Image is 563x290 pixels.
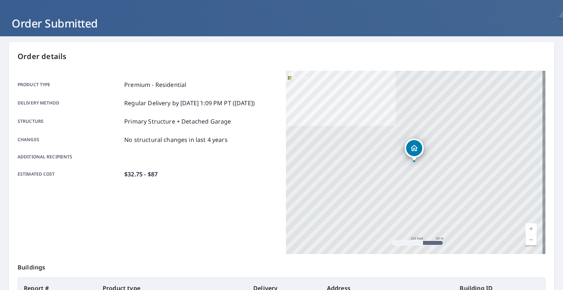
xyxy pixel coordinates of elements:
p: Order details [18,51,545,62]
p: Structure [18,117,121,126]
p: Regular Delivery by [DATE] 1:09 PM PT ([DATE]) [124,99,255,107]
h1: Order Submitted [9,16,554,31]
p: Changes [18,135,121,144]
a: Current Level 17, Zoom Out [526,234,537,245]
p: Estimated cost [18,170,121,179]
div: Dropped pin, building 1, Residential property, 2066 Dundee Ln Johnstown, PA 15905 [405,139,424,161]
p: Product type [18,80,121,89]
p: Delivery method [18,99,121,107]
p: No structural changes in last 4 years [124,135,228,144]
p: Premium - Residential [124,80,186,89]
p: Buildings [18,254,545,278]
p: $32.75 - $87 [124,170,158,179]
a: Current Level 17, Zoom In [526,223,537,234]
p: Additional recipients [18,154,121,160]
p: Primary Structure + Detached Garage [124,117,231,126]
